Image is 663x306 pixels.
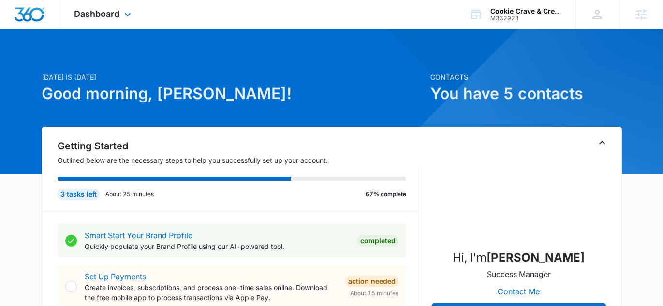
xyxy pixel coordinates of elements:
[453,249,585,266] p: Hi, I'm
[58,139,418,153] h2: Getting Started
[85,231,192,240] a: Smart Start Your Brand Profile
[74,9,119,19] span: Dashboard
[596,137,608,148] button: Toggle Collapse
[490,7,561,15] div: account name
[105,190,154,199] p: About 25 minutes
[350,289,398,298] span: About 15 minutes
[42,82,425,105] h1: Good morning, [PERSON_NAME]!
[487,268,551,280] p: Success Manager
[357,235,398,247] div: Completed
[430,72,622,82] p: Contacts
[85,282,338,303] p: Create invoices, subscriptions, and process one-time sales online. Download the free mobile app t...
[42,72,425,82] p: [DATE] is [DATE]
[488,280,549,303] button: Contact Me
[58,155,418,165] p: Outlined below are the necessary steps to help you successfully set up your account.
[471,145,567,241] img: Kenzie Ryan
[85,241,350,251] p: Quickly populate your Brand Profile using our AI-powered tool.
[58,189,100,200] div: 3 tasks left
[490,15,561,22] div: account id
[430,82,622,105] h1: You have 5 contacts
[85,272,146,281] a: Set Up Payments
[366,190,406,199] p: 67% complete
[486,250,585,264] strong: [PERSON_NAME]
[345,276,398,287] div: Action Needed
